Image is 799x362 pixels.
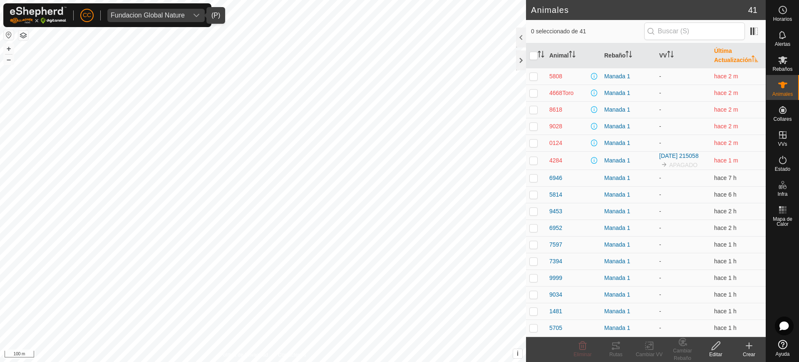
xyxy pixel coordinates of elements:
span: Eliminar [573,352,591,357]
span: 9999 [549,274,562,282]
span: Infra [777,192,787,197]
span: 25 ago 2025, 7:35 [714,275,737,281]
span: 6946 [549,174,562,182]
span: 6952 [549,224,562,232]
p-sorticon: Activar para ordenar [538,52,544,59]
span: i [517,350,519,357]
span: Fundacion Global Nature [107,9,188,22]
div: Fundacion Global Nature [111,12,185,19]
p-sorticon: Activar para ordenar [667,52,674,59]
div: Manada 1 [604,274,653,282]
div: Manada 1 [604,257,653,266]
app-display-virtual-paddock-transition: - [659,308,661,315]
span: 4668Toro [549,89,573,97]
img: Logo Gallagher [10,7,67,24]
div: Manada 1 [604,174,653,182]
span: 25 ago 2025, 7:04 [714,208,737,215]
app-display-virtual-paddock-transition: - [659,73,661,80]
span: 25 ago 2025, 3:04 [714,191,737,198]
span: Collares [773,117,792,122]
th: Rebaño [601,43,656,68]
span: 16 jun 2025, 12:04 [714,123,738,130]
p-sorticon: Activar para ordenar [752,57,758,63]
div: Editar [699,351,732,358]
span: 25 ago 2025, 7:05 [714,225,737,231]
th: Última Actualización [711,43,766,68]
button: i [513,349,522,358]
app-display-virtual-paddock-transition: - [659,325,661,331]
div: Manada 1 [604,207,653,216]
span: 25 ago 2025, 7:35 [714,258,737,265]
span: Ayuda [776,352,790,357]
div: Manada 1 [604,156,653,165]
span: 16 jun 2025, 12:04 [714,106,738,113]
p-sorticon: Activar para ordenar [569,52,576,59]
div: Manada 1 [604,89,653,97]
div: Manada 1 [604,324,653,332]
span: 7394 [549,257,562,266]
span: 8618 [549,105,562,114]
span: Mapa de Calor [768,217,797,227]
span: 0124 [549,139,562,147]
div: Manada 1 [604,307,653,316]
app-display-virtual-paddock-transition: - [659,123,661,130]
div: Manada 1 [604,122,653,131]
span: 0 seleccionado de 41 [531,27,644,36]
button: – [4,55,14,65]
span: Animales [772,92,793,97]
button: + [4,44,14,54]
app-display-virtual-paddock-transition: - [659,175,661,181]
span: 1481 [549,307,562,316]
div: Cambiar Rebaño [666,347,699,362]
app-display-virtual-paddock-transition: - [659,106,661,113]
span: 25 ago 2025, 2:05 [714,175,737,181]
div: Crear [732,351,766,358]
div: Manada 1 [604,224,653,232]
span: 25 ago 2025, 7:34 [714,241,737,248]
div: Manada 1 [604,190,653,199]
span: 5705 [549,324,562,332]
span: 9028 [549,122,562,131]
app-display-virtual-paddock-transition: - [659,225,661,231]
span: Alertas [775,42,790,47]
app-display-virtual-paddock-transition: - [659,241,661,248]
span: 5814 [549,190,562,199]
app-display-virtual-paddock-transition: - [659,208,661,215]
app-display-virtual-paddock-transition: - [659,275,661,281]
span: 7597 [549,240,562,249]
app-display-virtual-paddock-transition: - [659,258,661,265]
span: 9453 [549,207,562,216]
span: 16 jun 2025, 12:04 [714,140,738,146]
app-display-virtual-paddock-transition: - [659,291,661,298]
div: dropdown trigger [188,9,205,22]
div: Cambiar VV [633,351,666,358]
a: Contáctenos [278,351,306,359]
span: 28 jun 2025, 22:20 [714,157,738,164]
span: 25 ago 2025, 8:04 [714,308,737,315]
span: 41 [748,4,757,16]
th: VV [656,43,711,68]
div: Manada 1 [604,139,653,147]
span: 5808 [549,72,562,81]
div: Manada 1 [604,290,653,299]
div: Manada 1 [604,72,653,81]
app-display-virtual-paddock-transition: - [659,90,661,96]
a: Ayuda [766,337,799,360]
p-sorticon: Activar para ordenar [625,52,632,59]
button: Restablecer Mapa [4,30,14,40]
a: [DATE] 215058 [659,152,699,159]
span: APAGADO [669,162,697,168]
span: 15 jun 2025, 16:34 [714,73,738,80]
span: Horarios [773,17,792,22]
span: Rebaños [772,67,792,72]
span: 16 jun 2025, 11:49 [714,90,738,96]
app-display-virtual-paddock-transition: - [659,191,661,198]
div: Manada 1 [604,105,653,114]
div: Rutas [599,351,633,358]
th: Animal [546,43,601,68]
a: Política de Privacidad [220,351,268,359]
input: Buscar (S) [644,22,745,40]
span: 25 ago 2025, 7:49 [714,291,737,298]
span: VVs [778,142,787,147]
span: Estado [775,167,790,172]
